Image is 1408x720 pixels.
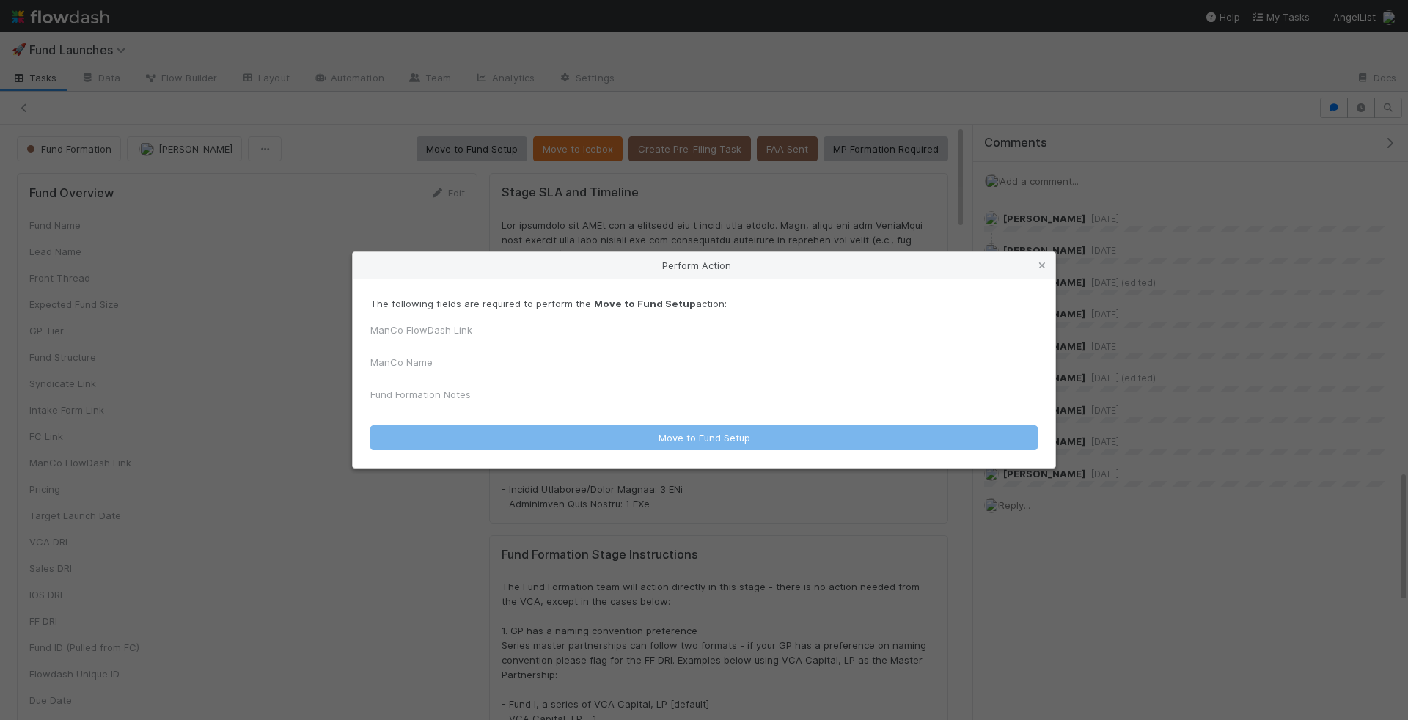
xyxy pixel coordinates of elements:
div: Perform Action [353,252,1055,279]
label: ManCo FlowDash Link [370,323,472,337]
label: ManCo Name [370,355,433,370]
button: Move to Fund Setup [370,425,1038,450]
strong: Move to Fund Setup [594,298,696,309]
p: The following fields are required to perform the action: [370,296,1038,311]
label: Fund Formation Notes [370,387,471,402]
